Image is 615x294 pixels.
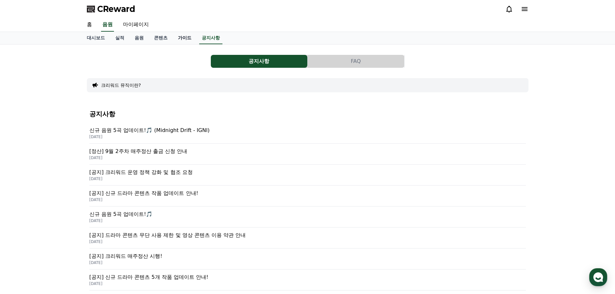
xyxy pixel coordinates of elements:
[89,127,526,134] p: 신규 음원 5곡 업데이트!🎵 (Midnight Drift - IGNI)
[89,269,526,290] a: [공지] 신규 드라마 콘텐츠 5개 작품 업데이트 안내! [DATE]
[118,18,154,32] a: 마이페이지
[89,210,526,218] p: 신규 음원 5곡 업데이트!🎵
[89,273,526,281] p: [공지] 신규 드라마 콘텐츠 5개 작품 업데이트 안내!
[89,252,526,260] p: [공지] 크리워드 매주정산 시행!
[89,189,526,197] p: [공지] 신규 드라마 콘텐츠 작품 업데이트 안내!
[43,205,83,221] a: 대화
[149,32,173,44] a: 콘텐츠
[89,168,526,176] p: [공지] 크리워드 운영 정책 강화 및 협조 요청
[173,32,197,44] a: 가이드
[211,55,307,68] button: 공지사항
[97,4,135,14] span: CReward
[211,55,308,68] a: 공지사항
[308,55,404,68] button: FAQ
[20,214,24,219] span: 홈
[87,4,135,14] a: CReward
[110,32,129,44] a: 실적
[89,165,526,186] a: [공지] 크리워드 운영 정책 강화 및 협조 요청 [DATE]
[89,218,526,223] p: [DATE]
[101,82,141,88] button: 크리워드 뮤직이란?
[82,32,110,44] a: 대시보드
[2,205,43,221] a: 홈
[89,228,526,248] a: [공지] 드라마 콘텐츠 무단 사용 제한 및 영상 콘텐츠 이용 약관 안내 [DATE]
[89,197,526,202] p: [DATE]
[100,214,108,219] span: 설정
[89,281,526,286] p: [DATE]
[89,231,526,239] p: [공지] 드라마 콘텐츠 무단 사용 제한 및 영상 콘텐츠 이용 약관 안내
[89,144,526,165] a: [정산] 9월 2주차 매주정산 출금 신청 안내 [DATE]
[129,32,149,44] a: 음원
[199,32,222,44] a: 공지사항
[89,248,526,269] a: [공지] 크리워드 매주정산 시행! [DATE]
[101,18,114,32] a: 음원
[89,123,526,144] a: 신규 음원 5곡 업데이트!🎵 (Midnight Drift - IGNI) [DATE]
[89,155,526,160] p: [DATE]
[89,110,526,117] h4: 공지사항
[89,260,526,265] p: [DATE]
[82,18,97,32] a: 홈
[89,239,526,244] p: [DATE]
[89,176,526,181] p: [DATE]
[83,205,124,221] a: 설정
[89,207,526,228] a: 신규 음원 5곡 업데이트!🎵 [DATE]
[59,215,67,220] span: 대화
[89,134,526,139] p: [DATE]
[89,186,526,207] a: [공지] 신규 드라마 콘텐츠 작품 업데이트 안내! [DATE]
[89,147,526,155] p: [정산] 9월 2주차 매주정산 출금 신청 안내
